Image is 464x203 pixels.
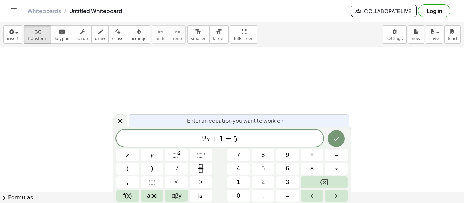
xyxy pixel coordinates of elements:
[230,25,257,44] button: fullscreen
[444,25,461,44] button: load
[408,25,424,44] button: new
[157,28,164,36] i: undo
[351,5,417,17] button: Collaborate Live
[173,36,182,41] span: redo
[7,36,19,41] span: insert
[227,190,250,202] button: 0
[252,149,274,161] button: 8
[197,151,203,158] span: ⬚
[190,149,212,161] button: Superscript
[165,149,188,161] button: Squared
[325,163,348,175] button: Divide
[252,176,274,188] button: 2
[227,163,250,175] button: 4
[252,163,274,175] button: 5
[24,25,51,44] button: transform
[51,25,73,44] button: keyboardkeypad
[325,190,348,202] button: Right arrow
[227,149,250,161] button: 7
[131,36,147,41] span: arrange
[59,28,65,36] i: keyboard
[141,176,163,188] button: Placeholder
[276,190,299,202] button: Equals
[116,176,139,188] button: ,
[190,176,212,188] button: Greater than
[202,192,204,199] span: |
[8,5,19,16] button: Toggle navigation
[237,150,240,160] span: 7
[95,36,105,41] span: draw
[252,190,274,202] button: .
[123,191,132,200] span: f(x)
[237,164,240,173] span: 4
[172,191,182,200] span: αβγ
[216,28,222,36] i: format_size
[429,36,439,41] span: save
[91,25,109,44] button: draw
[190,190,212,202] button: Absolute value
[213,36,225,41] span: larger
[383,25,407,44] button: settings
[203,150,205,156] sup: n
[202,135,206,143] span: 2
[27,7,61,14] a: Whiteboards
[187,117,285,125] span: Enter an equation you want to work on.
[237,178,240,187] span: 1
[276,163,299,175] button: 6
[141,190,163,202] button: Alphabet
[190,163,212,175] button: Fraction
[156,36,166,41] span: undo
[77,36,88,41] span: scrub
[127,25,150,44] button: arrange
[219,135,224,143] span: 1
[310,164,314,173] span: ×
[426,25,443,44] button: save
[276,176,299,188] button: 3
[335,150,338,160] span: –
[227,176,250,188] button: 1
[178,150,181,156] sup: 2
[165,163,188,175] button: Square root
[310,150,314,160] span: +
[418,4,450,17] button: Log in
[301,163,323,175] button: Times
[286,150,289,160] span: 9
[387,36,403,41] span: settings
[127,178,128,187] span: ,
[301,176,348,188] button: Backspace
[199,178,203,187] span: >
[328,130,345,147] button: Done
[174,28,181,36] i: redo
[165,176,188,188] button: Less than
[141,163,163,175] button: )
[116,163,139,175] button: (
[165,190,188,202] button: Greek alphabet
[152,25,169,44] button: undoundo
[262,191,264,200] span: .
[335,164,338,173] span: ÷
[198,191,204,200] span: a
[261,178,265,187] span: 2
[112,36,123,41] span: erase
[209,25,229,44] button: format_sizelarger
[149,178,155,187] span: ⬚
[151,150,154,160] span: y
[126,150,129,160] span: x
[206,134,210,143] var: x
[175,178,178,187] span: <
[224,135,233,143] span: =
[233,135,237,143] span: 5
[325,149,348,161] button: Minus
[286,164,289,173] span: 6
[3,25,22,44] button: insert
[28,36,48,41] span: transform
[127,164,129,173] span: (
[448,36,457,41] span: load
[175,164,178,173] span: √
[357,8,411,14] span: Collaborate Live
[198,192,200,199] span: |
[187,25,210,44] button: format_sizesmaller
[234,36,253,41] span: fullscreen
[116,149,139,161] button: x
[172,151,178,158] span: ⬚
